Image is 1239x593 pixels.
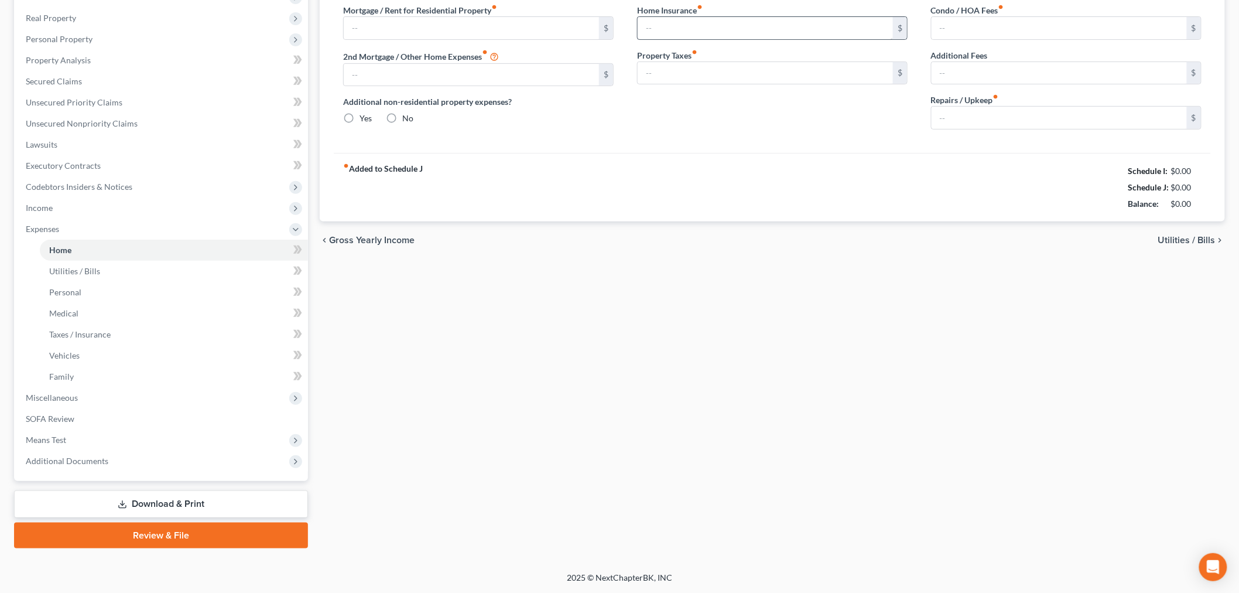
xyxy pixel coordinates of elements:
[1216,236,1225,245] i: chevron_right
[599,64,613,86] div: $
[1128,199,1159,209] strong: Balance:
[26,182,132,192] span: Codebtors Insiders & Notices
[26,13,76,23] span: Real Property
[932,17,1187,39] input: --
[40,261,308,282] a: Utilities / Bills
[49,287,81,297] span: Personal
[998,4,1004,10] i: fiber_manual_record
[360,113,372,124] label: Yes
[16,50,308,71] a: Property Analysis
[26,97,122,107] span: Unsecured Priority Claims
[40,240,308,261] a: Home
[14,523,308,548] a: Review & File
[49,266,100,276] span: Utilities / Bills
[16,134,308,155] a: Lawsuits
[893,17,907,39] div: $
[931,94,999,106] label: Repairs / Upkeep
[343,96,614,108] label: Additional non-residential property expenses?
[320,236,415,245] button: chevron_left Gross Yearly Income
[320,236,329,245] i: chevron_left
[1171,165,1202,177] div: $0.00
[1187,17,1201,39] div: $
[1171,182,1202,193] div: $0.00
[931,4,1004,16] label: Condo / HOA Fees
[1171,198,1202,210] div: $0.00
[1128,166,1168,176] strong: Schedule I:
[26,55,91,65] span: Property Analysis
[26,224,59,234] span: Expenses
[931,49,988,62] label: Additional Fees
[344,64,599,86] input: --
[692,49,697,55] i: fiber_manual_record
[638,62,893,84] input: --
[26,435,66,445] span: Means Test
[40,303,308,324] a: Medical
[26,76,82,86] span: Secured Claims
[49,245,71,255] span: Home
[1199,553,1227,581] div: Open Intercom Messenger
[329,236,415,245] span: Gross Yearly Income
[893,62,907,84] div: $
[1158,236,1225,245] button: Utilities / Bills chevron_right
[16,92,308,113] a: Unsecured Priority Claims
[1128,182,1169,192] strong: Schedule J:
[1187,107,1201,129] div: $
[637,49,697,62] label: Property Taxes
[697,4,703,10] i: fiber_manual_record
[402,113,413,124] label: No
[16,113,308,134] a: Unsecured Nonpriority Claims
[40,345,308,366] a: Vehicles
[1187,62,1201,84] div: $
[491,4,497,10] i: fiber_manual_record
[26,203,53,213] span: Income
[26,414,74,424] span: SOFA Review
[26,118,138,128] span: Unsecured Nonpriority Claims
[26,393,78,403] span: Miscellaneous
[40,324,308,345] a: Taxes / Insurance
[49,329,111,339] span: Taxes / Insurance
[932,107,1187,129] input: --
[1158,236,1216,245] span: Utilities / Bills
[932,62,1187,84] input: --
[482,49,488,55] i: fiber_manual_record
[343,49,499,63] label: 2nd Mortgage / Other Home Expenses
[49,372,74,381] span: Family
[40,282,308,303] a: Personal
[40,366,308,387] a: Family
[26,34,93,44] span: Personal Property
[26,161,101,171] span: Executory Contracts
[26,456,108,466] span: Additional Documents
[16,71,308,92] a: Secured Claims
[993,94,999,100] i: fiber_manual_record
[16,408,308,430] a: SOFA Review
[49,308,78,318] span: Medical
[344,17,599,39] input: --
[599,17,613,39] div: $
[16,155,308,176] a: Executory Contracts
[343,163,349,169] i: fiber_manual_record
[286,572,953,593] div: 2025 © NextChapterBK, INC
[14,490,308,518] a: Download & Print
[637,4,703,16] label: Home Insurance
[343,163,423,212] strong: Added to Schedule J
[343,4,497,16] label: Mortgage / Rent for Residential Property
[638,17,893,39] input: --
[26,139,57,149] span: Lawsuits
[49,350,80,360] span: Vehicles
